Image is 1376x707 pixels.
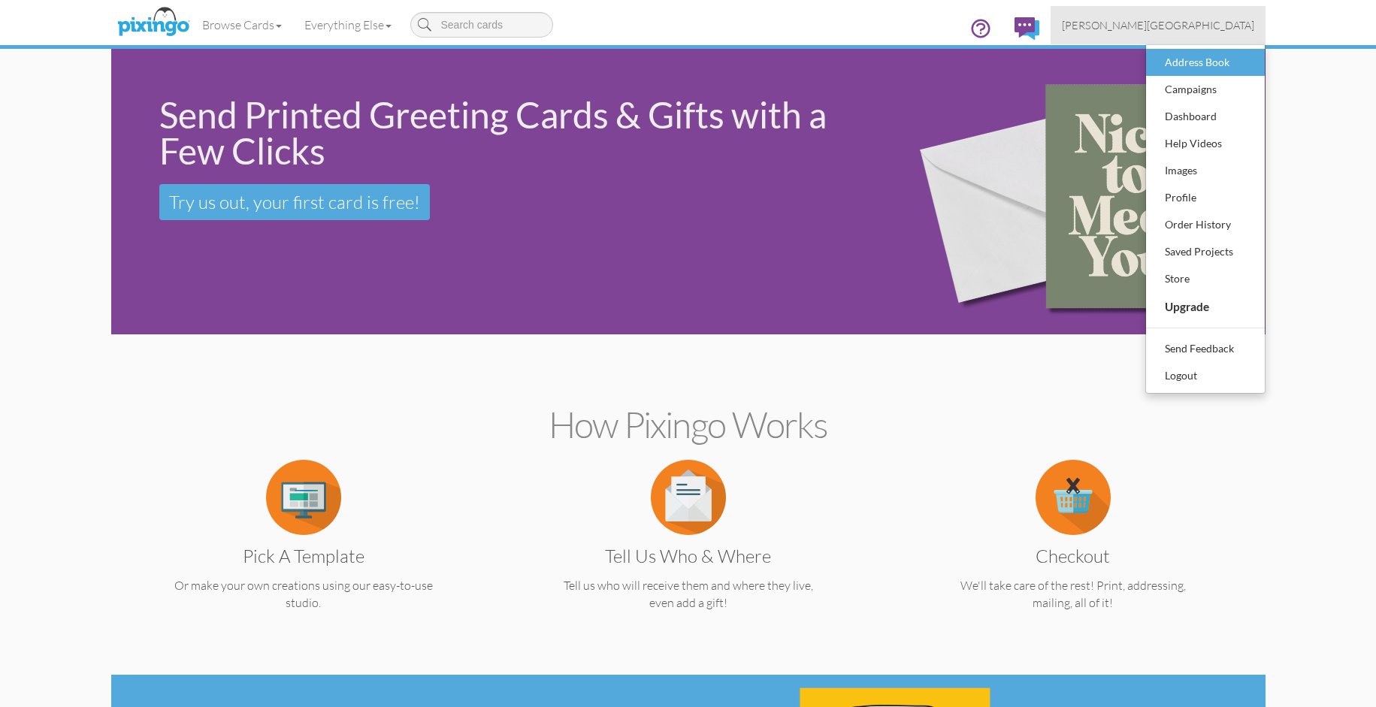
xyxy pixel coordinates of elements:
div: Send Printed Greeting Cards & Gifts with a Few Clicks [159,97,869,169]
img: item.alt [651,460,726,535]
h3: Tell us Who & Where [537,546,840,566]
div: Profile [1161,186,1250,209]
div: Campaigns [1161,78,1250,101]
a: Tell us Who & Where Tell us who will receive them and where they live, even add a gift! [525,488,851,612]
a: Profile [1146,184,1265,211]
a: Try us out, your first card is free! [159,184,430,220]
div: Dashboard [1161,105,1250,128]
img: item.alt [266,460,341,535]
p: We'll take care of the rest! Print, addressing, mailing, all of it! [910,577,1236,612]
a: Campaigns [1146,76,1265,103]
h3: Checkout [921,546,1225,566]
div: Saved Projects [1161,240,1250,263]
a: Logout [1146,362,1265,389]
a: Dashboard [1146,103,1265,130]
a: [PERSON_NAME][GEOGRAPHIC_DATA] [1051,6,1266,44]
a: Saved Projects [1146,238,1265,265]
a: Send Feedback [1146,335,1265,362]
a: Images [1146,157,1265,184]
div: Send Feedback [1161,337,1250,360]
img: 15b0954d-2d2f-43ee-8fdb-3167eb028af9.png [893,28,1256,356]
h2: How Pixingo works [138,405,1239,445]
img: comments.svg [1015,17,1039,40]
a: Everything Else [293,6,403,44]
a: Pick a Template Or make your own creations using our easy-to-use studio. [141,488,467,612]
img: pixingo logo [113,4,193,41]
div: Upgrade [1161,295,1250,319]
a: Help Videos [1146,130,1265,157]
div: Logout [1161,364,1250,387]
input: Search cards [410,12,553,38]
span: [PERSON_NAME][GEOGRAPHIC_DATA] [1062,19,1254,32]
h3: Pick a Template [152,546,455,566]
a: Address Book [1146,49,1265,76]
p: Or make your own creations using our easy-to-use studio. [141,577,467,612]
p: Tell us who will receive them and where they live, even add a gift! [525,577,851,612]
a: Browse Cards [191,6,293,44]
div: Order History [1161,213,1250,236]
img: item.alt [1036,460,1111,535]
span: Try us out, your first card is free! [169,191,420,213]
div: Store [1161,267,1250,290]
div: Images [1161,159,1250,182]
a: Checkout We'll take care of the rest! Print, addressing, mailing, all of it! [910,488,1236,612]
div: Address Book [1161,51,1250,74]
a: Order History [1146,211,1265,238]
div: Help Videos [1161,132,1250,155]
a: Upgrade [1146,292,1265,321]
a: Store [1146,265,1265,292]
